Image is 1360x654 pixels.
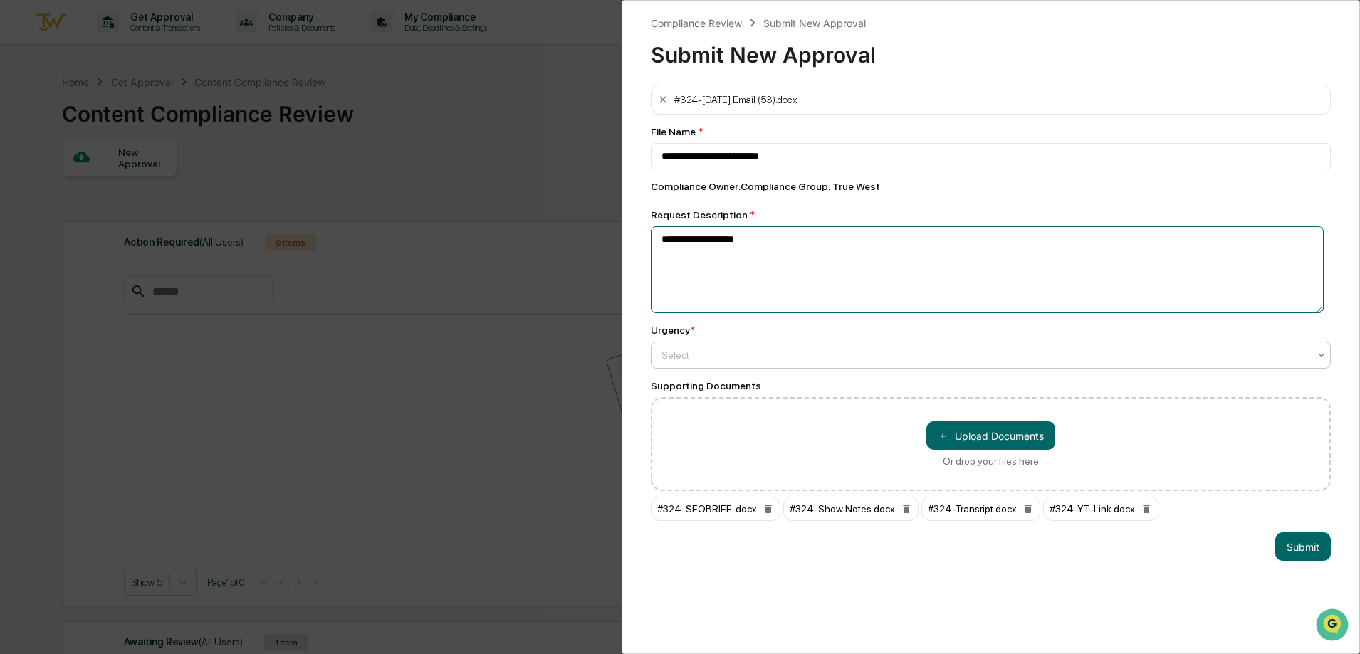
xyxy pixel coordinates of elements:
[938,429,948,443] span: ＋
[943,455,1039,467] div: Or drop your files here
[763,17,866,29] div: Submit New Approval
[651,17,742,29] div: Compliance Review
[651,380,1331,391] div: Supporting Documents
[1043,497,1158,521] div: #324-YT-Link.docx
[242,113,259,130] button: Start new chat
[37,65,235,80] input: Clear
[142,241,172,252] span: Pylon
[651,126,1331,137] div: File Name
[651,181,1331,192] div: Compliance Owner : Compliance Group: True West
[14,30,259,53] p: How can we help?
[651,209,1331,221] div: Request Description
[651,31,1331,68] div: Submit New Approval
[100,241,172,252] a: Powered byPylon
[28,206,90,221] span: Data Lookup
[14,208,26,219] div: 🔎
[28,179,92,194] span: Preclearance
[48,123,180,135] div: We're available if you need us!
[651,497,780,521] div: #324-SEOBRIEF .docx
[14,181,26,192] div: 🖐️
[48,109,234,123] div: Start new chat
[98,174,182,199] a: 🗄️Attestations
[674,94,797,105] div: #324-[DATE] Email (53).docx
[117,179,177,194] span: Attestations
[9,201,95,226] a: 🔎Data Lookup
[1275,532,1331,561] button: Submit
[1314,607,1353,645] iframe: Open customer support
[103,181,115,192] div: 🗄️
[651,325,695,336] div: Urgency
[926,421,1055,450] button: Or drop your files here
[14,109,40,135] img: 1746055101610-c473b297-6a78-478c-a979-82029cc54cd1
[9,174,98,199] a: 🖐️Preclearance
[783,497,919,521] div: #324-Show Notes.docx
[921,497,1040,521] div: #324-Transript.docx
